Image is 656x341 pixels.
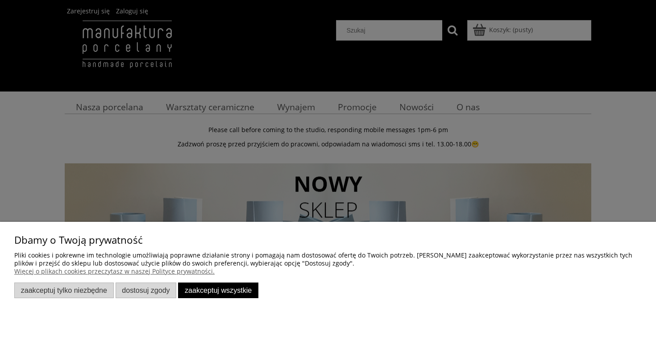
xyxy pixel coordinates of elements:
[14,283,114,298] button: Zaakceptuj tylko niezbędne
[116,283,177,298] button: Dostosuj zgody
[14,267,215,275] a: Więcej o plikach cookies przeczytasz w naszej Polityce prywatności.
[14,251,642,267] p: Pliki cookies i pokrewne im technologie umożliwiają poprawne działanie strony i pomagają nam dost...
[178,283,258,298] button: Zaakceptuj wszystkie
[14,236,642,244] p: Dbamy o Twoją prywatność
